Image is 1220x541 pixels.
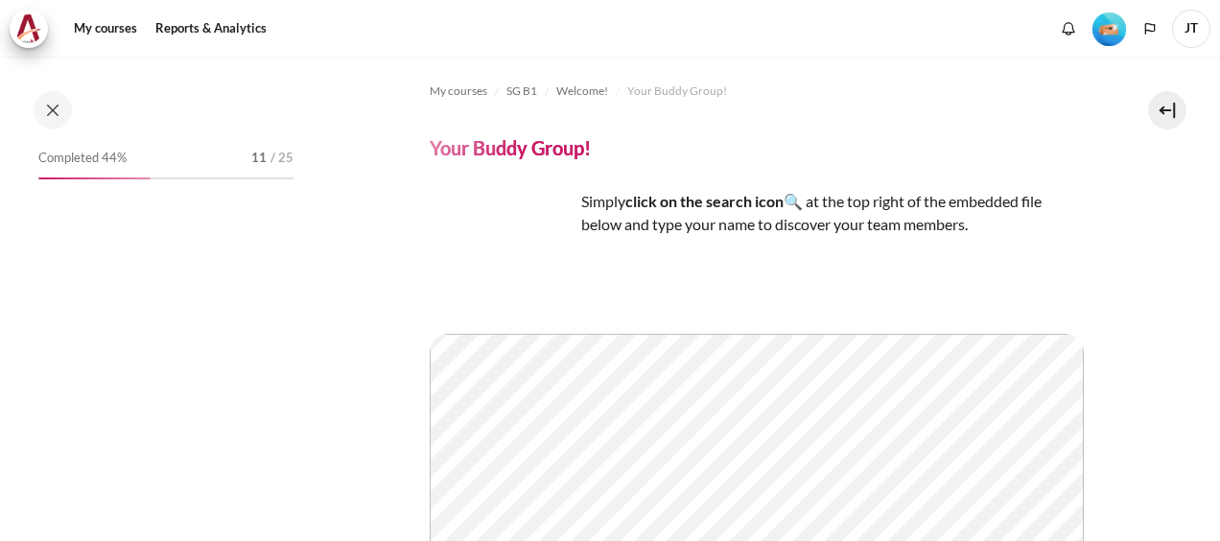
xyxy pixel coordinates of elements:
span: My courses [430,82,487,100]
img: Architeck [15,14,42,43]
nav: Navigation bar [430,76,1084,106]
a: My courses [430,80,487,103]
span: Your Buddy Group! [627,82,727,100]
span: Welcome! [556,82,608,100]
a: Welcome! [556,80,608,103]
a: User menu [1172,10,1210,48]
div: Show notification window with no new notifications [1054,14,1083,43]
span: / 25 [270,149,293,168]
img: dsf [430,190,574,334]
span: Completed 44% [38,149,127,168]
span: 11 [251,149,267,168]
a: SG B1 [506,80,537,103]
a: Your Buddy Group! [627,80,727,103]
span: SG B1 [506,82,537,100]
strong: click on the search icon [625,192,784,210]
button: Languages [1136,14,1164,43]
h4: Your Buddy Group! [430,135,591,160]
a: Architeck Architeck [10,10,58,48]
a: My courses [67,10,144,48]
span: JT [1172,10,1210,48]
a: Reports & Analytics [149,10,273,48]
img: Level #2 [1092,12,1126,46]
p: Simply 🔍 at the top right of the embedded file below and type your name to discover your team mem... [430,190,1084,236]
div: Level #2 [1092,11,1126,46]
a: Level #2 [1085,11,1134,46]
div: 44% [38,177,151,179]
